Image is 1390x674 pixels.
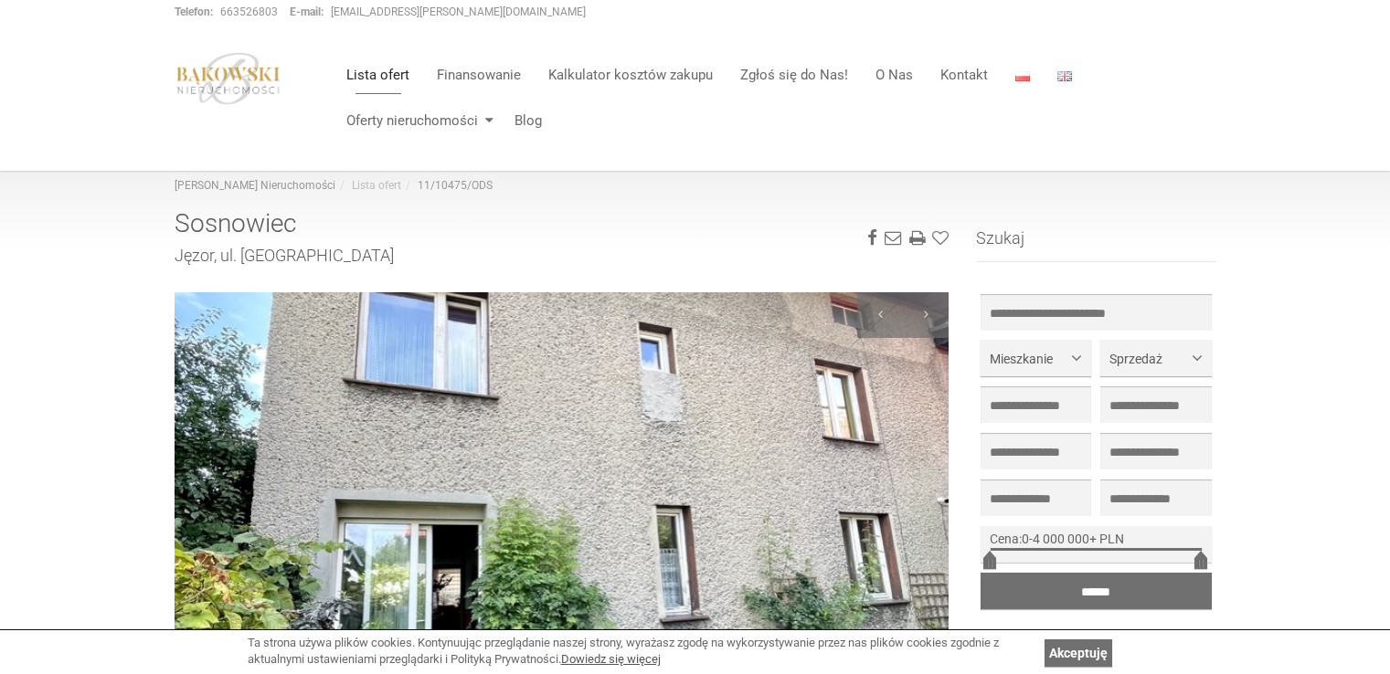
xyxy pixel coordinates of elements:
li: Lista ofert [335,178,401,194]
a: [PERSON_NAME] Nieruchomości [175,179,335,192]
a: [EMAIL_ADDRESS][PERSON_NAME][DOMAIN_NAME] [331,5,586,18]
img: English [1057,71,1072,81]
a: 11/10475/ODS [418,179,493,192]
span: Mieszkanie [990,350,1068,368]
h3: Szukaj [976,229,1216,262]
a: Akceptuję [1045,639,1112,667]
div: - [981,526,1212,563]
span: 0 [1022,532,1029,546]
img: logo [175,52,282,105]
a: Blog [501,102,542,139]
a: Lista ofert [333,57,423,93]
div: Ta strona używa plików cookies. Kontynuując przeglądanie naszej strony, wyrażasz zgodę na wykorzy... [248,635,1035,669]
a: Kontakt [927,57,1002,93]
h1: Sosnowiec [175,210,950,238]
a: O Nas [862,57,927,93]
a: Finansowanie [423,57,535,93]
span: 4 000 000+ PLN [1033,532,1124,546]
button: Sprzedaż [1100,340,1211,376]
strong: E-mail: [290,5,324,18]
a: Zgłoś się do Nas! [727,57,862,93]
button: Mieszkanie [981,340,1091,376]
span: Cena: [990,532,1022,546]
a: Dowiedz się więcej [561,652,661,666]
img: Polski [1015,71,1030,81]
a: 663526803 [220,5,278,18]
strong: Telefon: [175,5,213,18]
span: Sprzedaż [1109,350,1188,368]
a: Kalkulator kosztów zakupu [535,57,727,93]
h2: Jęzor, ul. [GEOGRAPHIC_DATA] [175,247,950,265]
a: Oferty nieruchomości [333,102,501,139]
